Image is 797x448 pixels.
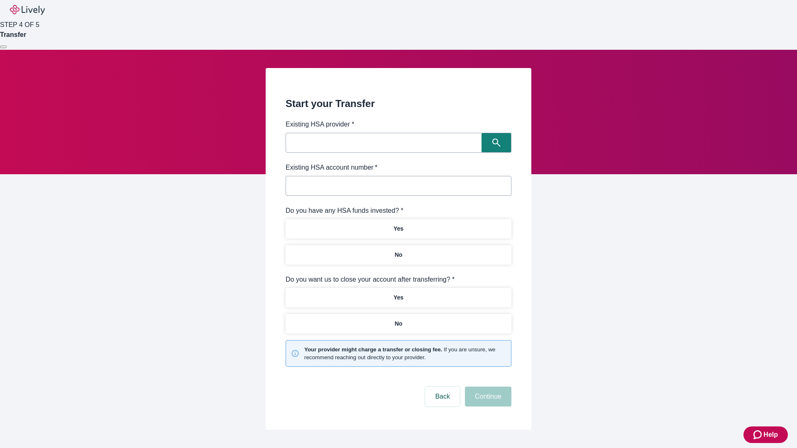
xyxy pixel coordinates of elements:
button: No [286,314,511,334]
button: Back [425,387,460,407]
h2: Start your Transfer [286,96,511,111]
img: Lively [10,5,45,15]
small: If you are unsure, we recommend reaching out directly to your provider. [304,346,506,361]
button: Yes [286,288,511,307]
svg: Zendesk support icon [753,430,763,440]
label: Do you have any HSA funds invested? * [286,206,403,216]
button: Yes [286,219,511,239]
p: No [395,251,403,259]
button: Zendesk support iconHelp [743,426,788,443]
label: Do you want us to close your account after transferring? * [286,275,455,285]
span: Help [763,430,778,440]
label: Existing HSA account number [286,163,377,173]
svg: Search icon [492,139,501,147]
button: No [286,245,511,265]
strong: Your provider might charge a transfer or closing fee. [304,346,442,353]
p: Yes [394,293,403,302]
p: No [395,319,403,328]
button: Search icon [482,133,511,153]
input: Search input [288,137,482,149]
p: Yes [394,224,403,233]
label: Existing HSA provider * [286,119,354,129]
